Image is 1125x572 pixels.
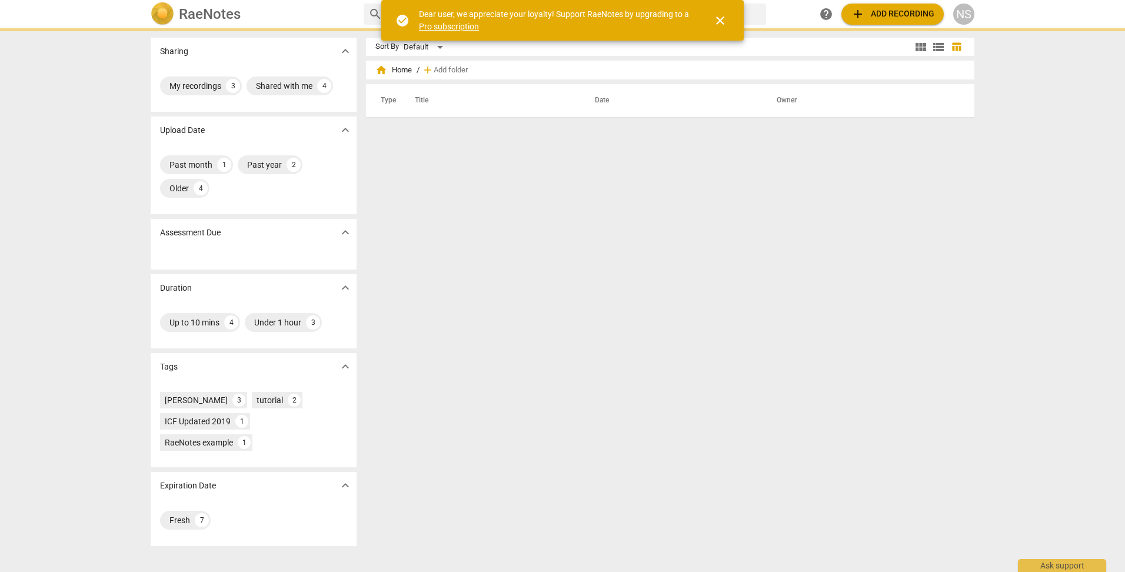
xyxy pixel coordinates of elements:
span: add [422,64,434,76]
span: expand_more [338,478,352,493]
span: view_module [914,40,928,54]
button: List view [930,38,947,56]
span: Add folder [434,66,468,75]
div: Default [404,38,447,56]
h2: RaeNotes [179,6,241,22]
div: 2 [287,158,301,172]
div: 3 [226,79,240,93]
div: ICF Updated 2019 [165,415,231,427]
p: Upload Date [160,124,205,137]
div: RaeNotes example [165,437,233,448]
div: Shared with me [256,80,312,92]
button: Close [706,6,734,35]
div: 7 [195,513,209,527]
div: Under 1 hour [254,317,301,328]
button: Tile view [912,38,930,56]
span: expand_more [338,281,352,295]
a: Help [816,4,837,25]
div: 1 [217,158,231,172]
button: Show more [337,121,354,139]
span: expand_more [338,225,352,240]
button: Show more [337,224,354,241]
div: 4 [317,79,331,93]
span: close [713,14,727,28]
p: Duration [160,282,192,294]
span: Home [375,64,412,76]
div: Sort By [375,42,399,51]
a: LogoRaeNotes [151,2,354,26]
th: Type [371,84,401,117]
div: Ask support [1018,559,1106,572]
img: Logo [151,2,174,26]
div: Past year [247,159,282,171]
span: / [417,66,420,75]
span: expand_more [338,44,352,58]
div: Older [169,182,189,194]
button: Show more [337,477,354,494]
button: Show more [337,279,354,297]
span: table_chart [951,41,962,52]
div: Fresh [169,514,190,526]
button: Upload [841,4,944,25]
span: view_list [931,40,946,54]
p: Assessment Due [160,227,221,239]
div: Up to 10 mins [169,317,219,328]
div: 3 [306,315,320,330]
th: Title [401,84,581,117]
span: expand_more [338,360,352,374]
span: help [819,7,833,21]
p: Sharing [160,45,188,58]
span: home [375,64,387,76]
p: Expiration Date [160,480,216,492]
button: Table view [947,38,965,56]
div: 4 [194,181,208,195]
div: 1 [238,436,251,449]
a: Pro subscription [419,22,479,31]
div: 1 [235,415,248,428]
button: Show more [337,358,354,375]
span: add [851,7,865,21]
button: NS [953,4,974,25]
th: Owner [763,84,962,117]
div: Dear user, we appreciate your loyalty! Support RaeNotes by upgrading to a [419,8,692,32]
span: expand_more [338,123,352,137]
div: tutorial [257,394,283,406]
div: 3 [232,394,245,407]
div: Past month [169,159,212,171]
button: Show more [337,42,354,60]
span: check_circle [395,14,410,28]
div: 4 [224,315,238,330]
p: Tags [160,361,178,373]
div: My recordings [169,80,221,92]
div: [PERSON_NAME] [165,394,228,406]
span: Add recording [851,7,934,21]
span: search [368,7,382,21]
div: 2 [288,394,301,407]
th: Date [581,84,763,117]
